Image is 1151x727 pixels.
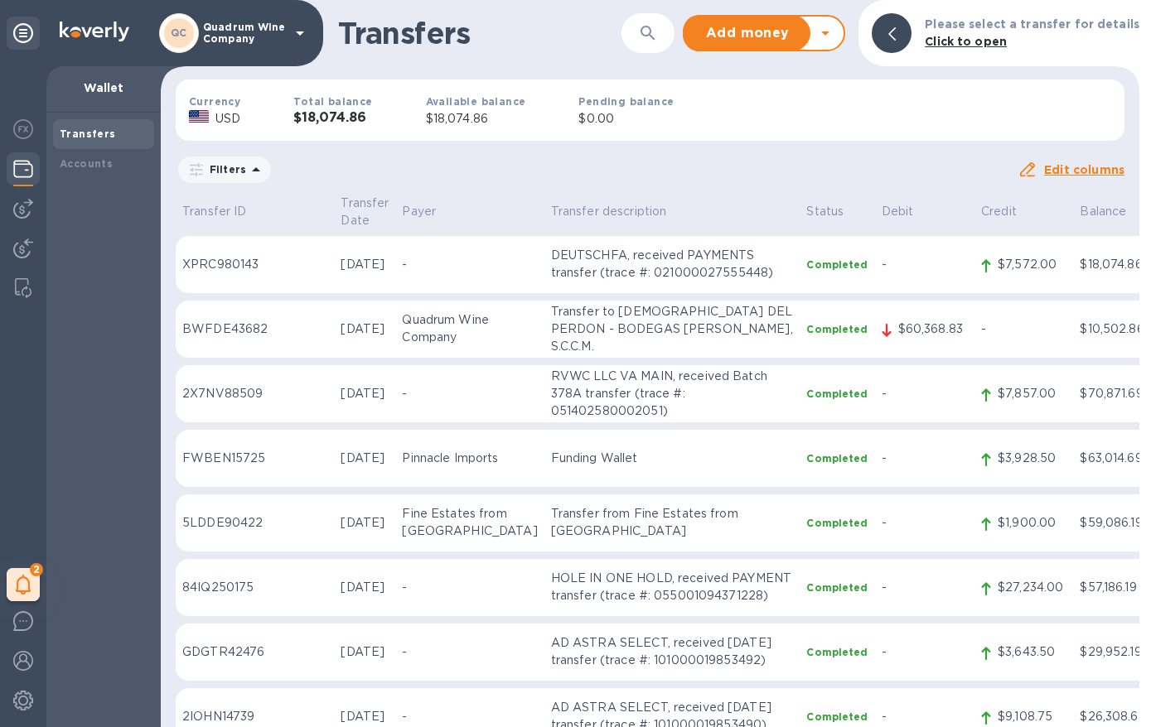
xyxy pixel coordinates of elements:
[402,505,537,540] p: Fine Estates from [GEOGRAPHIC_DATA]
[806,203,868,220] p: Status
[684,17,810,50] button: Add money
[551,450,794,467] p: Funding Wallet
[402,311,537,346] p: Quadrum Wine Company
[13,119,33,139] img: Foreign exchange
[898,320,968,338] p: $60,368.83
[402,385,537,402] p: -
[998,256,1066,273] p: $7,572.00
[998,514,1066,532] p: $1,900.00
[806,322,868,336] p: Completed
[341,450,389,467] p: [DATE]
[551,303,794,355] p: Transfer to [DEMOGRAPHIC_DATA] DEL PERDON - BODEGAS [PERSON_NAME], S.C.C.M.
[60,79,148,96] p: Wallet
[182,708,327,725] p: 2IOHN14739
[882,450,968,467] p: -
[551,368,794,420] p: RVWC LLC VA MAIN, received Batch 378A transfer (trace #: 051402580002051)
[182,320,327,338] p: BWFDE43682
[341,320,389,338] p: [DATE]
[13,159,33,179] img: Wallets
[402,643,537,661] p: -
[806,258,868,272] p: Completed
[806,516,868,530] p: Completed
[426,95,526,108] b: Available balance
[806,710,868,724] p: Completed
[426,110,526,128] p: $18,074.86
[806,580,868,595] p: Completed
[882,256,968,273] p: -
[402,708,537,725] p: -
[182,203,327,220] p: Transfer ID
[882,579,968,596] p: -
[402,450,537,467] p: Pinnacle Imports
[998,385,1066,402] p: $7,857.00
[551,505,794,540] p: Transfer from Fine Estates from [GEOGRAPHIC_DATA]
[882,643,968,661] p: -
[551,247,794,282] p: DEUTSCHFA, received PAYMENTS transfer (trace #: 021000027555448)
[341,643,389,661] p: [DATE]
[998,708,1066,725] p: $9,108.75
[551,634,794,669] p: AD ASTRA SELECT, received [DATE] transfer (trace #: 101000019853492)
[30,563,43,576] span: 2
[338,16,621,51] h1: Transfers
[341,708,389,725] p: [DATE]
[882,385,968,402] p: -
[7,17,40,50] div: Unpin categories
[60,128,116,140] b: Transfers
[578,110,674,128] p: $0.00
[60,22,129,41] img: Logo
[578,95,674,108] b: Pending balance
[806,645,868,659] p: Completed
[341,195,389,229] p: Transfer Date
[182,450,327,467] p: FWBEN15725
[551,570,794,604] p: HOLE IN ONE HOLD, received PAYMENT transfer (trace #: 055001094371228)
[293,95,372,108] b: Total balance
[341,514,389,532] p: [DATE]
[60,157,113,170] b: Accounts
[882,514,968,532] p: -
[341,256,389,273] p: [DATE]
[998,579,1066,596] p: $27,234.00
[203,162,246,176] p: Filters
[806,451,868,465] p: Completed
[925,35,1007,48] b: Click to open
[551,203,794,220] p: Transfer description
[925,17,1139,31] b: Please select a transfer for details
[998,450,1066,467] p: $3,928.50
[341,385,389,402] p: [DATE]
[981,320,1066,338] p: -
[882,708,968,725] p: -
[182,385,327,402] p: 2X7NV88509
[402,256,537,273] p: -
[882,203,968,220] p: Debit
[998,643,1066,661] p: $3,643.50
[698,23,797,43] span: Add money
[402,203,537,220] p: Payer
[215,110,240,128] p: USD
[182,579,327,596] p: 84IQ250175
[293,110,372,126] h3: $18,074.86
[341,579,389,596] p: [DATE]
[402,579,537,596] p: -
[182,256,327,273] p: XPRC980143
[1044,163,1124,176] u: Edit columns
[182,514,327,532] p: 5LDDE90422
[203,22,286,45] p: Quadrum Wine Company
[171,26,187,39] b: QC
[189,95,240,108] b: Currency
[806,387,868,401] p: Completed
[981,203,1066,220] p: Credit
[182,643,327,661] p: GDGTR42476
